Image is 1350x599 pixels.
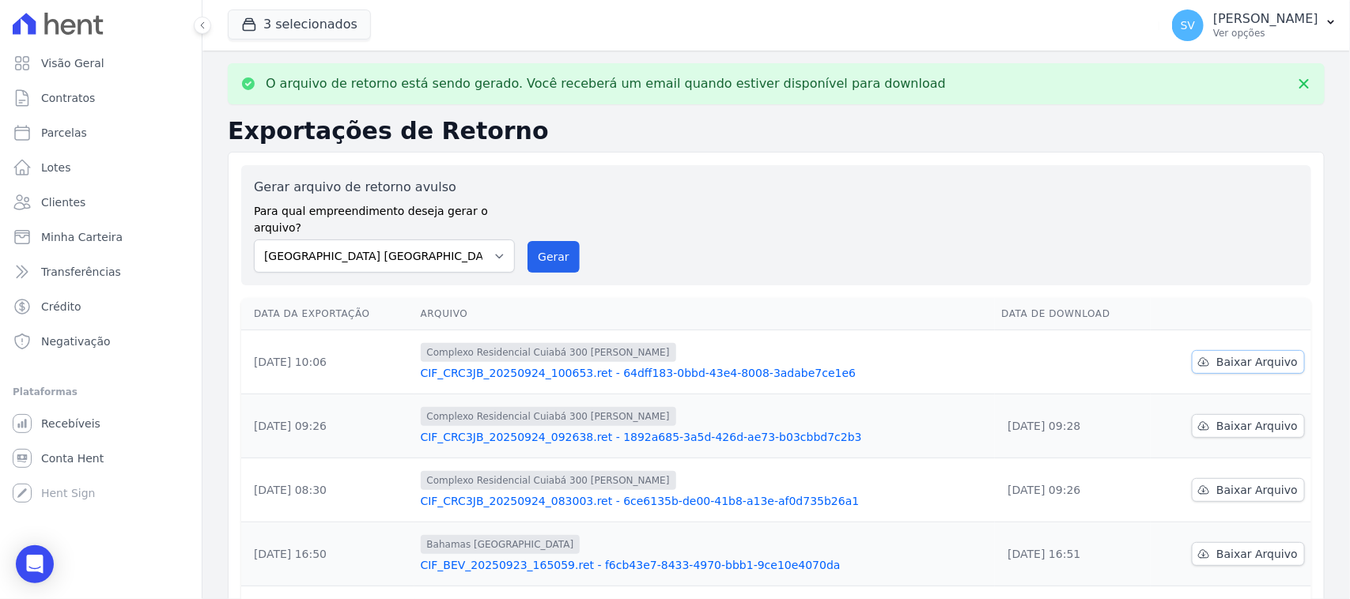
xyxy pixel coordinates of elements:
span: Negativação [41,333,111,349]
div: Open Intercom Messenger [16,545,54,583]
span: Baixar Arquivo [1216,354,1298,370]
td: [DATE] 08:30 [241,458,414,522]
a: CIF_BEV_20250923_165059.ret - f6cb43e7-8433-4970-bbb1-9ce10e4070da [421,557,989,573]
span: Complexo Residencial Cuiabá 300 [PERSON_NAME] [421,471,676,490]
th: Data da Exportação [241,298,414,330]
button: Gerar [528,241,580,273]
td: [DATE] 09:26 [995,458,1150,522]
a: Negativação [6,326,195,357]
a: Baixar Arquivo [1192,478,1305,502]
span: Clientes [41,194,85,210]
td: [DATE] 16:51 [995,522,1150,586]
span: Visão Geral [41,55,104,71]
h2: Exportações de Retorno [228,117,1325,145]
a: Recebíveis [6,408,195,439]
a: Visão Geral [6,47,195,79]
a: Contratos [6,82,195,114]
a: Baixar Arquivo [1192,414,1305,438]
span: Minha Carteira [41,229,123,245]
p: [PERSON_NAME] [1213,11,1318,27]
span: Parcelas [41,125,87,141]
a: Conta Hent [6,443,195,474]
span: Baixar Arquivo [1216,546,1298,562]
span: Contratos [41,90,95,106]
span: SV [1181,20,1195,31]
td: [DATE] 16:50 [241,522,414,586]
span: Bahamas [GEOGRAPHIC_DATA] [421,535,580,554]
a: Crédito [6,291,195,322]
a: Parcelas [6,117,195,149]
label: Gerar arquivo de retorno avulso [254,178,515,197]
span: Transferências [41,264,121,280]
a: Transferências [6,256,195,288]
span: Recebíveis [41,416,100,431]
td: [DATE] 09:26 [241,394,414,458]
span: Baixar Arquivo [1216,418,1298,434]
th: Arquivo [414,298,996,330]
a: Clientes [6,186,195,218]
span: Complexo Residencial Cuiabá 300 [PERSON_NAME] [421,343,676,362]
label: Para qual empreendimento deseja gerar o arquivo? [254,197,515,236]
span: Baixar Arquivo [1216,482,1298,498]
a: CIF_CRC3JB_20250924_083003.ret - 6ce6135b-de00-41b8-a13e-af0d735b26a1 [421,493,989,509]
a: CIF_CRC3JB_20250924_092638.ret - 1892a685-3a5d-426d-ae73-b03cbbd7c2b3 [421,429,989,445]
button: SV [PERSON_NAME] Ver opções [1159,3,1350,47]
span: Conta Hent [41,450,104,466]
td: [DATE] 09:28 [995,394,1150,458]
a: Baixar Arquivo [1192,350,1305,374]
div: Plataformas [13,382,189,401]
p: O arquivo de retorno está sendo gerado. Você receberá um email quando estiver disponível para dow... [266,76,946,92]
p: Ver opções [1213,27,1318,40]
th: Data de Download [995,298,1150,330]
a: Lotes [6,152,195,183]
span: Crédito [41,299,81,315]
span: Lotes [41,160,71,175]
a: Baixar Arquivo [1192,542,1305,566]
a: CIF_CRC3JB_20250924_100653.ret - 64dff183-0bbd-43e4-8008-3adabe7ce1e6 [421,365,989,381]
a: Minha Carteira [6,221,195,253]
td: [DATE] 10:06 [241,330,414,394]
button: 3 selecionados [228,9,371,40]
span: Complexo Residencial Cuiabá 300 [PERSON_NAME] [421,407,676,426]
